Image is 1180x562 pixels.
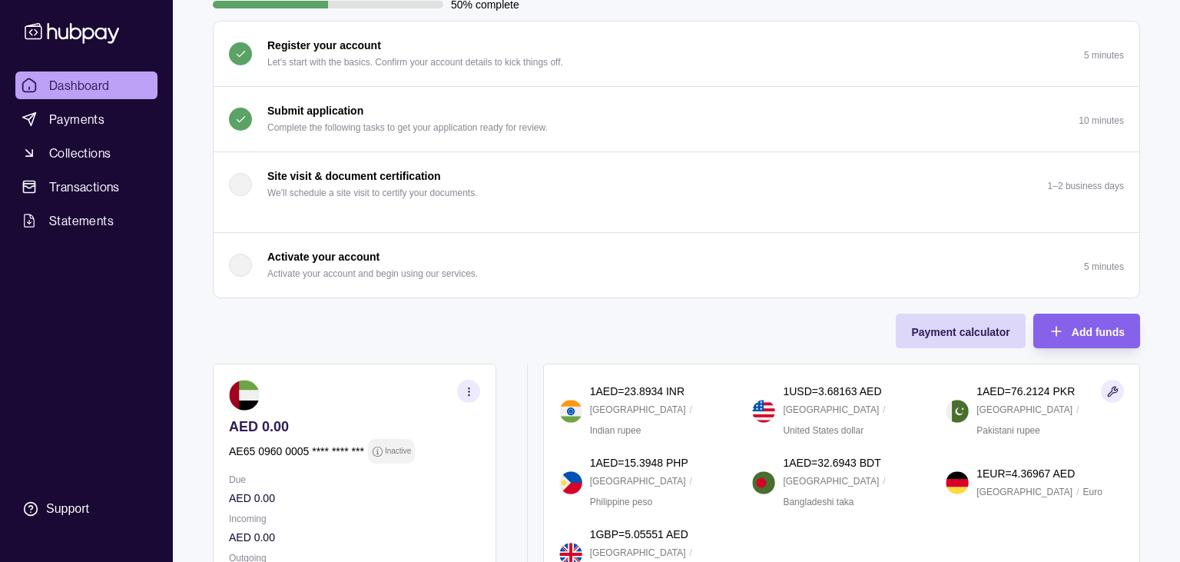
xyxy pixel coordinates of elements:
[690,544,692,561] p: /
[1084,261,1124,272] p: 5 minutes
[15,493,157,525] a: Support
[976,484,1072,500] p: [GEOGRAPHIC_DATA]
[229,529,480,546] p: AED 0.00
[690,401,692,418] p: /
[267,119,548,136] p: Complete the following tasks to get your application ready for review.
[267,168,441,185] p: Site visit & document certification
[559,471,582,494] img: ph
[1076,401,1079,418] p: /
[590,401,686,418] p: [GEOGRAPHIC_DATA]
[229,490,480,507] p: AED 0.00
[690,473,692,490] p: /
[49,178,120,196] span: Transactions
[49,76,110,95] span: Dashboard
[1076,484,1079,500] p: /
[976,401,1072,418] p: [GEOGRAPHIC_DATA]
[214,233,1139,298] button: Activate your account Activate your account and begin using our services.5 minutes
[15,173,157,201] a: Transactions
[267,265,478,282] p: Activate your account and begin using our services.
[385,443,411,460] p: Inactive
[783,401,879,418] p: [GEOGRAPHIC_DATA]
[15,207,157,234] a: Statements
[229,510,480,527] p: Incoming
[49,211,114,230] span: Statements
[883,401,885,418] p: /
[229,471,480,488] p: Due
[267,102,363,119] p: Submit application
[946,471,969,494] img: de
[49,110,104,128] span: Payments
[229,380,260,411] img: ae
[946,400,969,423] img: pk
[896,314,1025,348] button: Payment calculator
[783,473,879,490] p: [GEOGRAPHIC_DATA]
[752,471,775,494] img: bd
[15,71,157,99] a: Dashboard
[590,526,688,543] p: 1 GBP = 5.05551 AED
[267,185,478,201] p: We'll schedule a site visit to certify your documents.
[267,54,563,71] p: Let's start with the basics. Confirm your account details to kick things off.
[214,152,1139,217] button: Site visit & document certification We'll schedule a site visit to certify your documents.1–2 bus...
[214,22,1139,86] button: Register your account Let's start with the basics. Confirm your account details to kick things of...
[1084,50,1124,61] p: 5 minutes
[15,139,157,167] a: Collections
[752,400,775,423] img: us
[214,87,1139,151] button: Submit application Complete the following tasks to get your application ready for review.10 minutes
[1048,181,1124,191] p: 1–2 business days
[267,37,381,54] p: Register your account
[214,217,1139,232] div: Site visit & document certification We'll schedule a site visit to certify your documents.1–2 bus...
[783,494,854,510] p: Bangladeshi taka
[783,454,880,471] p: 1 AED = 32.6943 BDT
[590,473,686,490] p: [GEOGRAPHIC_DATA]
[590,494,652,510] p: Philippine peso
[229,418,480,435] p: AED 0.00
[783,383,881,400] p: 1 USD = 3.68163 AED
[49,144,111,162] span: Collections
[590,454,688,471] p: 1 AED = 15.3948 PHP
[1033,314,1140,348] button: Add funds
[1079,115,1124,126] p: 10 minutes
[15,105,157,133] a: Payments
[46,500,89,517] div: Support
[976,465,1075,482] p: 1 EUR = 4.36967 AED
[590,422,641,439] p: Indian rupee
[883,473,885,490] p: /
[1082,484,1102,500] p: Euro
[590,383,684,400] p: 1 AED = 23.8934 INR
[559,400,582,423] img: in
[267,248,380,265] p: Activate your account
[783,422,863,439] p: United States dollar
[1072,326,1125,338] span: Add funds
[911,326,1009,338] span: Payment calculator
[976,422,1040,439] p: Pakistani rupee
[590,544,686,561] p: [GEOGRAPHIC_DATA]
[976,383,1075,400] p: 1 AED = 76.2124 PKR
